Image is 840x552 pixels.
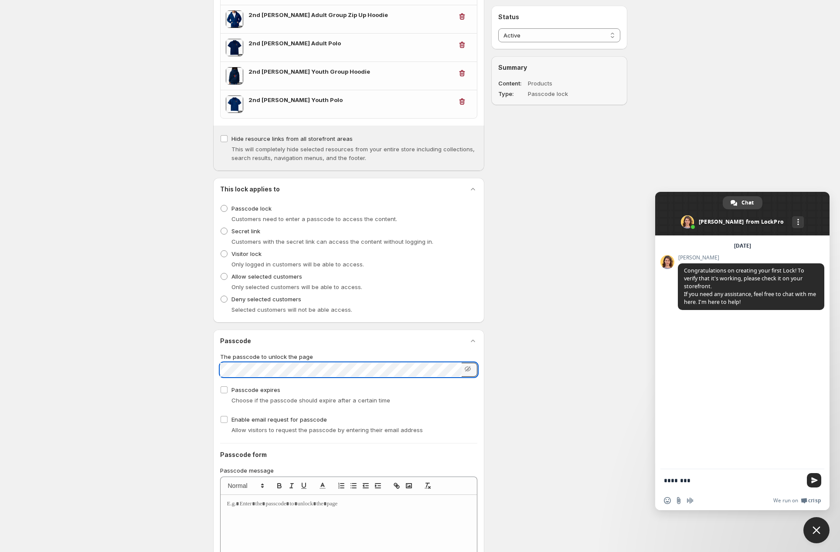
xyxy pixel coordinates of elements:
[528,79,595,88] dd: Products
[773,497,798,504] span: We run on
[498,89,526,98] dt: Type :
[231,296,301,303] span: Deny selected customers
[248,67,453,76] h3: 2nd [PERSON_NAME] Youth Group Hoodie
[231,273,302,280] span: Allow selected customers
[687,497,694,504] span: Audio message
[220,337,251,345] h2: Passcode
[792,216,804,228] div: More channels
[231,306,352,313] span: Selected customers will not be able access.
[231,205,272,212] span: Passcode lock
[231,426,423,433] span: Allow visitors to request the passcode by entering their email address
[684,267,816,306] span: Congratulations on creating your first Lock! To verify that it's working, please check it on your...
[528,89,595,98] dd: Passcode lock
[808,497,821,504] span: Crisp
[231,215,397,222] span: Customers need to enter a passcode to access the content.
[498,63,620,72] h2: Summary
[248,95,453,104] h3: 2nd [PERSON_NAME] Youth Polo
[231,228,260,235] span: Secret link
[231,146,475,161] span: This will completely hide selected resources from your entire store including collections, search...
[664,497,671,504] span: Insert an emoji
[231,238,433,245] span: Customers with the secret link can access the content without logging in.
[723,196,762,209] div: Chat
[807,473,821,487] span: Send
[248,39,453,48] h3: 2nd [PERSON_NAME] Adult Polo
[248,10,453,19] h3: 2nd [PERSON_NAME] Adult Group Zip Up Hoodie
[220,185,280,194] h2: This lock applies to
[220,466,478,475] p: Passcode message
[220,353,313,360] span: The passcode to unlock the page
[231,261,364,268] span: Only logged in customers will be able to access.
[498,79,526,88] dt: Content :
[734,243,751,249] div: [DATE]
[741,196,754,209] span: Chat
[675,497,682,504] span: Send a file
[231,283,362,290] span: Only selected customers will be able to access.
[220,450,478,459] h2: Passcode form
[678,255,824,261] span: [PERSON_NAME]
[773,497,821,504] a: We run onCrisp
[231,386,280,393] span: Passcode expires
[498,13,620,21] h2: Status
[664,477,802,484] textarea: Compose your message...
[231,135,353,142] span: Hide resource links from all storefront areas
[231,250,262,257] span: Visitor lock
[803,517,830,543] div: Close chat
[231,397,390,404] span: Choose if the passcode should expire after a certain time
[231,416,327,423] span: Enable email request for passcode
